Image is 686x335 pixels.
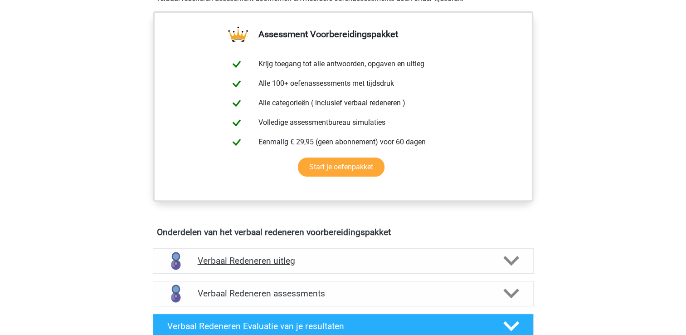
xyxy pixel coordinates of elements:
a: uitleg Verbaal Redeneren uitleg [149,248,537,274]
h4: Verbaal Redeneren assessments [198,288,489,299]
a: assessments Verbaal Redeneren assessments [149,281,537,306]
h4: Onderdelen van het verbaal redeneren voorbereidingspakket [157,227,530,237]
h4: Verbaal Redeneren Evaluatie van je resultaten [167,321,489,331]
a: Start je oefenpakket [298,158,384,177]
img: verbaal redeneren assessments [164,282,187,305]
h4: Verbaal Redeneren uitleg [198,256,489,266]
img: verbaal redeneren uitleg [164,249,187,272]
